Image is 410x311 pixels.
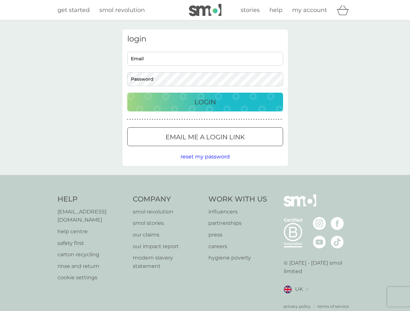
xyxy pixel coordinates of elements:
[169,118,170,121] p: ●
[57,262,127,271] a: rinse and return
[219,118,220,121] p: ●
[271,118,272,121] p: ●
[204,118,205,121] p: ●
[206,118,208,121] p: ●
[133,231,202,239] p: our claims
[317,303,349,309] a: terms of service
[226,118,228,121] p: ●
[133,208,202,216] a: smol revolution
[239,118,240,121] p: ●
[253,118,255,121] p: ●
[142,118,143,121] p: ●
[132,118,133,121] p: ●
[189,118,190,121] p: ●
[194,118,195,121] p: ●
[57,250,127,259] a: carton recycling
[157,118,158,121] p: ●
[231,118,232,121] p: ●
[331,217,344,230] img: visit the smol Facebook page
[154,118,155,121] p: ●
[137,118,138,121] p: ●
[313,217,326,230] img: visit the smol Instagram page
[214,118,215,121] p: ●
[201,118,203,121] p: ●
[134,118,136,121] p: ●
[172,118,173,121] p: ●
[174,118,175,121] p: ●
[162,118,163,121] p: ●
[284,303,311,309] p: privacy policy
[152,118,153,121] p: ●
[159,118,161,121] p: ●
[208,231,267,239] p: press
[216,118,217,121] p: ●
[251,118,252,121] p: ●
[280,118,282,121] p: ●
[144,118,146,121] p: ●
[57,208,127,224] a: [EMAIL_ADDRESS][DOMAIN_NAME]
[229,118,230,121] p: ●
[337,4,353,17] div: basket
[208,208,267,216] a: influencers
[57,194,127,204] h4: Help
[306,288,308,291] img: select a new location
[292,6,327,14] span: my account
[256,118,257,121] p: ●
[130,118,131,121] p: ●
[149,118,151,121] p: ●
[57,6,90,15] a: get started
[167,118,168,121] p: ●
[224,118,225,121] p: ●
[57,6,90,14] span: get started
[208,254,267,262] a: hygiene poverty
[241,6,260,15] a: stories
[273,118,274,121] p: ●
[208,242,267,251] a: careers
[181,118,183,121] p: ●
[147,118,148,121] p: ●
[133,254,202,270] a: modern slavery statement
[99,6,145,15] a: smol revolution
[268,118,269,121] p: ●
[258,118,260,121] p: ●
[233,118,235,121] p: ●
[313,236,326,248] img: visit the smol Youtube page
[246,118,247,121] p: ●
[192,118,193,121] p: ●
[57,273,127,282] a: cookie settings
[199,118,200,121] p: ●
[194,97,216,107] p: Login
[179,118,180,121] p: ●
[180,153,230,161] button: reset my password
[236,118,237,121] p: ●
[243,118,245,121] p: ●
[269,6,282,14] span: help
[166,132,245,142] p: Email me a login link
[133,242,202,251] a: our impact report
[196,118,198,121] p: ●
[180,154,230,160] span: reset my password
[209,118,210,121] p: ●
[57,239,127,248] p: safety first
[284,259,353,275] p: © [DATE] - [DATE] smol limited
[208,219,267,227] a: partnerships
[284,285,292,294] img: UK flag
[221,118,222,121] p: ●
[184,118,185,121] p: ●
[133,219,202,227] a: smol stories
[331,236,344,248] img: visit the smol Tiktok page
[127,93,283,111] button: Login
[263,118,265,121] p: ●
[269,6,282,15] a: help
[189,4,221,16] img: smol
